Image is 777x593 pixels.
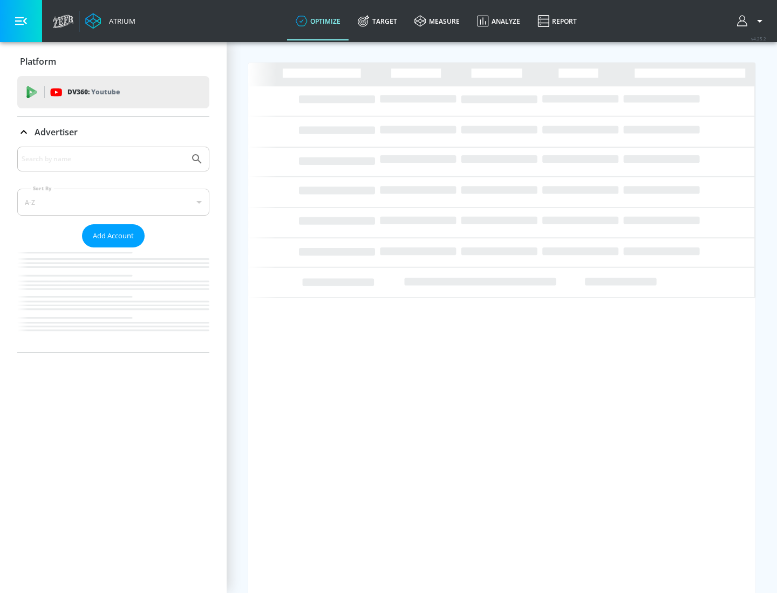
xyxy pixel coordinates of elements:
p: Platform [20,56,56,67]
nav: list of Advertiser [17,247,209,352]
div: Advertiser [17,117,209,147]
a: Target [349,2,406,40]
p: DV360: [67,86,120,98]
div: A-Z [17,189,209,216]
div: Platform [17,46,209,77]
p: Advertiser [35,126,78,138]
a: Report [529,2,585,40]
div: Atrium [105,16,135,26]
a: Analyze [468,2,529,40]
label: Sort By [31,185,54,192]
span: Add Account [93,230,134,242]
p: Youtube [91,86,120,98]
span: v 4.25.2 [751,36,766,42]
a: Atrium [85,13,135,29]
button: Add Account [82,224,145,247]
a: measure [406,2,468,40]
div: DV360: Youtube [17,76,209,108]
div: Advertiser [17,147,209,352]
a: optimize [287,2,349,40]
input: Search by name [22,152,185,166]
